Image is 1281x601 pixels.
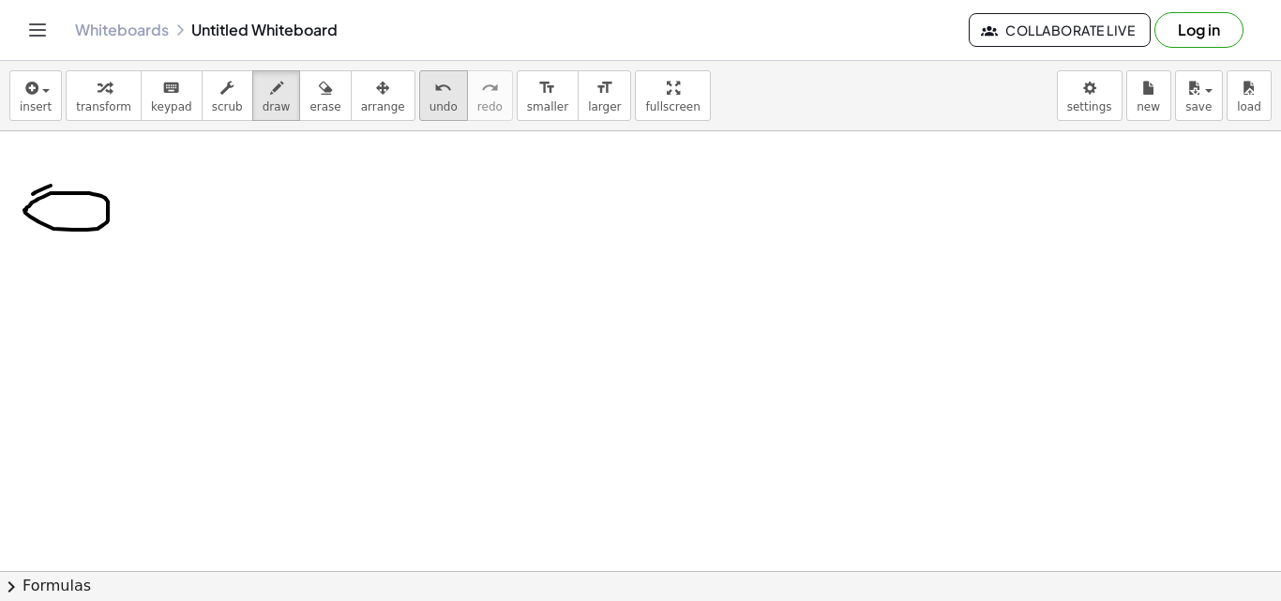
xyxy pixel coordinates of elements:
[361,100,405,113] span: arrange
[434,77,452,99] i: undo
[1154,12,1243,48] button: Log in
[1185,100,1212,113] span: save
[419,70,468,121] button: undoundo
[20,100,52,113] span: insert
[23,15,53,45] button: Toggle navigation
[75,21,169,39] a: Whiteboards
[477,100,503,113] span: redo
[309,100,340,113] span: erase
[538,77,556,99] i: format_size
[299,70,351,121] button: erase
[481,77,499,99] i: redo
[1237,100,1261,113] span: load
[1175,70,1223,121] button: save
[1137,100,1160,113] span: new
[263,100,291,113] span: draw
[430,100,458,113] span: undo
[527,100,568,113] span: smaller
[351,70,415,121] button: arrange
[151,100,192,113] span: keypad
[141,70,203,121] button: keyboardkeypad
[162,77,180,99] i: keyboard
[969,13,1151,47] button: Collaborate Live
[1126,70,1171,121] button: new
[1057,70,1123,121] button: settings
[578,70,631,121] button: format_sizelarger
[595,77,613,99] i: format_size
[9,70,62,121] button: insert
[252,70,301,121] button: draw
[645,100,700,113] span: fullscreen
[588,100,621,113] span: larger
[517,70,579,121] button: format_sizesmaller
[202,70,253,121] button: scrub
[1067,100,1112,113] span: settings
[635,70,710,121] button: fullscreen
[76,100,131,113] span: transform
[985,22,1135,38] span: Collaborate Live
[66,70,142,121] button: transform
[467,70,513,121] button: redoredo
[1227,70,1272,121] button: load
[212,100,243,113] span: scrub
